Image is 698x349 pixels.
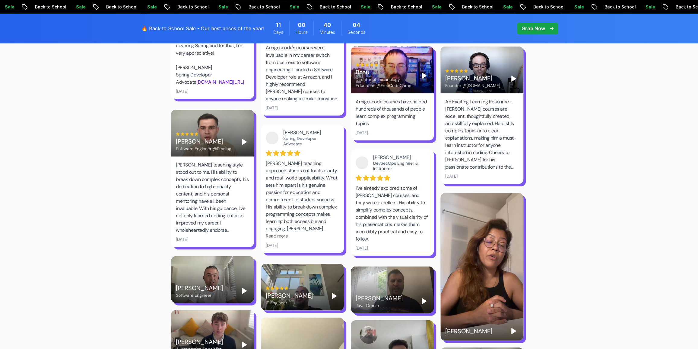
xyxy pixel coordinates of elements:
span: 40 Minutes [324,21,331,29]
button: Play [419,296,429,306]
div: [PERSON_NAME] [373,154,424,160]
span: Seconds [347,29,365,35]
div: [PERSON_NAME] [445,327,492,335]
p: 🔥 Back to School Sale - Our best prices of the year! [141,25,264,32]
div: [DATE] [176,236,188,242]
p: Sale [67,4,86,10]
div: [DATE] [176,88,188,94]
span: 0 Hours [298,21,306,29]
button: Play [240,286,249,296]
div: I’ve already explored some of [PERSON_NAME] courses, and they were excellent. His ability to simp... [356,184,429,242]
a: Spring Developer Advocate [283,135,317,146]
div: IT Engineer [266,299,313,305]
div: Beau [356,68,414,76]
span: 11 Days [276,21,281,29]
div: [DATE] [266,242,278,248]
div: DevSecOps Engineer & Instructor [373,160,424,171]
p: Back to School [382,4,423,10]
div: Amigoscode's courses were invaluable in my career switch from business to software engineering. I... [266,44,339,102]
p: Back to School [453,4,494,10]
button: Play [509,326,519,336]
p: Back to School [97,4,138,10]
div: Software Engineer [176,292,223,298]
p: Back to School [595,4,636,10]
a: [DOMAIN_NAME][URL] [196,79,244,85]
p: Sale [565,4,584,10]
div: [PERSON_NAME] [266,291,313,299]
button: Read more [266,232,288,239]
p: Sale [138,4,157,10]
span: Hours [296,29,307,35]
button: Play [240,137,249,147]
p: Grab Now [522,25,545,32]
div: [DATE] [356,129,368,135]
p: Back to School [524,4,565,10]
p: Sale [209,4,228,10]
div: [PERSON_NAME] [283,129,334,135]
div: An Exciting Learning Resource - [PERSON_NAME] courses are excellent, thoughtfully created, and sk... [445,98,519,170]
div: [PERSON_NAME] [176,337,223,346]
p: Sale [494,4,513,10]
span: Minutes [320,29,335,35]
button: Play [419,71,429,80]
div: [PERSON_NAME] teaching approach stands out for its clarity and real-world applicability. What set... [266,160,339,232]
div: [PERSON_NAME] [445,74,500,82]
p: Sale [423,4,442,10]
div: [DATE] [356,245,368,251]
button: Play [509,74,519,83]
div: Software Engineer @Starling [176,145,231,151]
span: 4 Seconds [353,21,360,29]
div: [PERSON_NAME] [176,283,223,292]
span: Read more [266,233,288,239]
p: Sale [280,4,300,10]
div: [PERSON_NAME] teaching style stood out to me. His ability to break down complex concepts, his ded... [176,161,249,234]
div: [PERSON_NAME] [176,137,231,145]
div: [DATE] [266,105,278,111]
div: [DATE] [445,173,458,179]
p: Back to School [239,4,280,10]
p: Sale [636,4,655,10]
p: Back to School [168,4,209,10]
div: Java Oracle [356,302,403,308]
p: Back to School [26,4,67,10]
div: Amigoscode does a pretty darned good job, and consistently too, covering Spring and for that, I'm... [176,27,249,86]
div: Amigoscode courses have helped hundreds of thousands of people learn complex programming topics [356,98,429,127]
p: Sale [351,4,371,10]
span: Days [273,29,283,35]
div: Director of Technology Education @FreeCodeCamp [356,76,414,88]
p: Back to School [310,4,351,10]
div: Founder @[DOMAIN_NAME] [445,82,500,88]
div: [PERSON_NAME] [356,294,403,302]
button: Play [329,291,339,301]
